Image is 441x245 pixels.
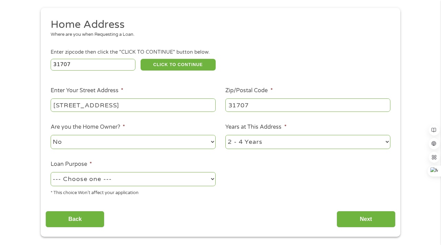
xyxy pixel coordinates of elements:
input: Back [45,211,104,228]
label: Are you the Home Owner? [51,124,125,131]
div: Where are you when Requesting a Loan. [51,31,386,38]
h2: Home Address [51,18,386,32]
label: Years at This Address [225,124,286,131]
div: * This choice Won’t affect your application [51,187,216,196]
input: 1 Main Street [51,98,216,111]
button: CLICK TO CONTINUE [141,59,216,71]
label: Enter Your Street Address [51,87,123,94]
label: Loan Purpose [51,161,92,168]
label: Zip/Postal Code [225,87,273,94]
input: Enter Zipcode (e.g 01510) [51,59,136,71]
div: Enter zipcode then click the "CLICK TO CONTINUE" button below. [51,49,390,56]
input: Next [337,211,396,228]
